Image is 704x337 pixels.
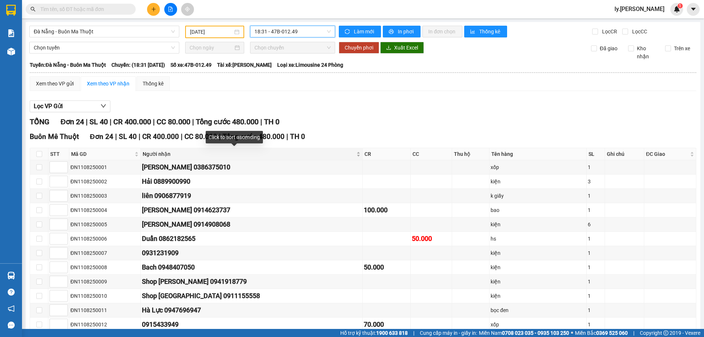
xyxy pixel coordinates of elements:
[605,148,644,160] th: Ghi chú
[36,80,74,88] div: Xem theo VP gửi
[634,44,660,61] span: Kho nhận
[70,306,139,314] div: ĐN1108250011
[181,132,183,141] span: |
[491,235,586,243] div: hs
[629,28,648,36] span: Lọc CC
[70,177,139,186] div: ĐN1108250002
[674,6,680,12] img: icon-new-feature
[70,235,139,243] div: ĐN1108250006
[30,62,106,68] b: Tuyến: Đà Nẵng - Buôn Ma Thuột
[339,42,379,54] button: Chuyển phơi
[422,26,462,37] button: In đơn chọn
[70,263,139,271] div: ĐN1108250008
[185,7,190,12] span: aim
[464,26,507,37] button: bar-chartThống kê
[217,61,272,69] span: Tài xế: [PERSON_NAME]
[363,148,411,160] th: CR
[69,260,141,275] td: ĐN1108250008
[398,28,415,36] span: In phơi
[87,80,129,88] div: Xem theo VP nhận
[70,249,139,257] div: ĐN1108250007
[609,4,670,14] span: ly.[PERSON_NAME]
[69,175,141,189] td: ĐN1108250002
[290,132,305,141] span: TH 0
[599,28,618,36] span: Lọc CR
[491,192,586,200] div: k giấy
[6,5,16,16] img: logo-vxr
[70,278,139,286] div: ĐN1108250009
[491,263,586,271] div: kiện
[48,148,69,160] th: STT
[70,320,139,329] div: ĐN1108250012
[491,320,586,329] div: xốp
[192,117,194,126] span: |
[142,276,362,287] div: Shop [PERSON_NAME] 0941918779
[142,219,362,230] div: [PERSON_NAME] 0914908068
[376,330,408,336] strong: 1900 633 818
[679,3,681,8] span: 1
[190,44,233,52] input: Chọn ngày
[181,3,194,16] button: aim
[69,318,141,332] td: ĐN1108250012
[491,206,586,214] div: bao
[34,102,63,111] span: Lọc VP Gửi
[452,148,489,160] th: Thu hộ
[71,150,133,158] span: Mã GD
[491,249,586,257] div: kiện
[142,191,362,201] div: liên 0906877919
[254,42,331,53] span: Chọn chuyến
[383,26,421,37] button: printerIn phơi
[223,132,285,141] span: Tổng cước 480.000
[70,192,139,200] div: ĐN1108250003
[491,177,586,186] div: kiện
[8,305,15,312] span: notification
[364,319,409,330] div: 70.000
[8,289,15,296] span: question-circle
[596,330,628,336] strong: 0369 525 060
[588,249,603,257] div: 1
[588,306,603,314] div: 1
[587,148,605,160] th: SL
[588,278,603,286] div: 1
[69,217,141,232] td: ĐN1108250005
[386,45,391,51] span: download
[111,61,165,69] span: Chuyến: (18:31 [DATE])
[30,132,79,141] span: Buôn Mê Thuột
[588,220,603,228] div: 6
[69,160,141,175] td: ĐN1108250001
[420,329,477,337] span: Cung cấp máy in - giấy in:
[571,331,573,334] span: ⚪️
[491,163,586,171] div: xốp
[142,262,362,272] div: Bach 0948407050
[142,162,362,172] div: [PERSON_NAME] 0386375010
[588,192,603,200] div: 1
[70,220,139,228] div: ĐN1108250005
[30,100,110,112] button: Lọc VP Gửi
[412,234,451,244] div: 50.000
[588,235,603,243] div: 1
[575,329,628,337] span: Miền Bắc
[340,329,408,337] span: Hỗ trợ kỹ thuật:
[479,28,501,36] span: Thống kê
[34,42,175,53] span: Chọn tuyến
[8,322,15,329] span: message
[588,320,603,329] div: 1
[597,44,620,52] span: Đã giao
[164,3,177,16] button: file-add
[588,177,603,186] div: 3
[470,29,476,35] span: bar-chart
[479,329,569,337] span: Miền Nam
[286,132,288,141] span: |
[142,132,179,141] span: CR 400.000
[157,117,190,126] span: CC 80.000
[678,3,683,8] sup: 1
[142,176,362,187] div: Hải 0889900990
[40,5,127,13] input: Tìm tên, số ĐT hoặc mã đơn
[491,306,586,314] div: bọc đen
[254,26,331,37] span: 18:31 - 47B-012.49
[153,117,155,126] span: |
[690,6,697,12] span: caret-down
[142,305,362,315] div: Hà Lực 0947696947
[34,26,175,37] span: Đà Nẵng - Buôn Ma Thuột
[588,163,603,171] div: 1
